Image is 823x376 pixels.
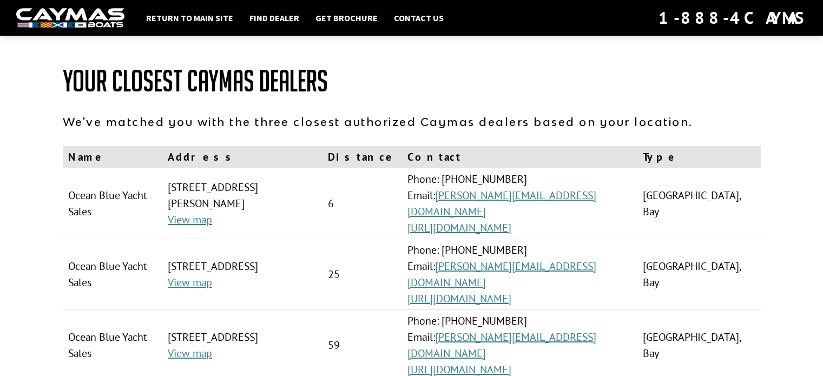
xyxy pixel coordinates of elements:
[310,11,383,25] a: Get Brochure
[402,168,637,239] td: Phone: [PHONE_NUMBER] Email:
[63,114,761,130] p: We've matched you with the three closest authorized Caymas dealers based on your location.
[407,259,596,289] a: [PERSON_NAME][EMAIL_ADDRESS][DOMAIN_NAME]
[63,146,163,168] th: Name
[659,6,807,30] div: 1-888-4CAYMAS
[162,168,322,239] td: [STREET_ADDRESS][PERSON_NAME]
[168,346,212,360] a: View map
[637,168,761,239] td: [GEOGRAPHIC_DATA], Bay
[63,239,163,310] td: Ocean Blue Yacht Sales
[162,239,322,310] td: [STREET_ADDRESS]
[322,168,402,239] td: 6
[637,146,761,168] th: Type
[141,11,239,25] a: Return to main site
[244,11,305,25] a: Find Dealer
[407,221,511,235] a: [URL][DOMAIN_NAME]
[63,168,163,239] td: Ocean Blue Yacht Sales
[407,188,596,219] a: [PERSON_NAME][EMAIL_ADDRESS][DOMAIN_NAME]
[407,330,596,360] a: [PERSON_NAME][EMAIL_ADDRESS][DOMAIN_NAME]
[168,275,212,289] a: View map
[402,239,637,310] td: Phone: [PHONE_NUMBER] Email:
[63,65,761,97] h1: Your Closest Caymas Dealers
[637,239,761,310] td: [GEOGRAPHIC_DATA], Bay
[407,292,511,306] a: [URL][DOMAIN_NAME]
[168,213,212,227] a: View map
[402,146,637,168] th: Contact
[322,239,402,310] td: 25
[16,8,124,28] img: white-logo-c9c8dbefe5ff5ceceb0f0178aa75bf4bb51f6bca0971e226c86eb53dfe498488.png
[389,11,449,25] a: Contact Us
[162,146,322,168] th: Address
[322,146,402,168] th: Distance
